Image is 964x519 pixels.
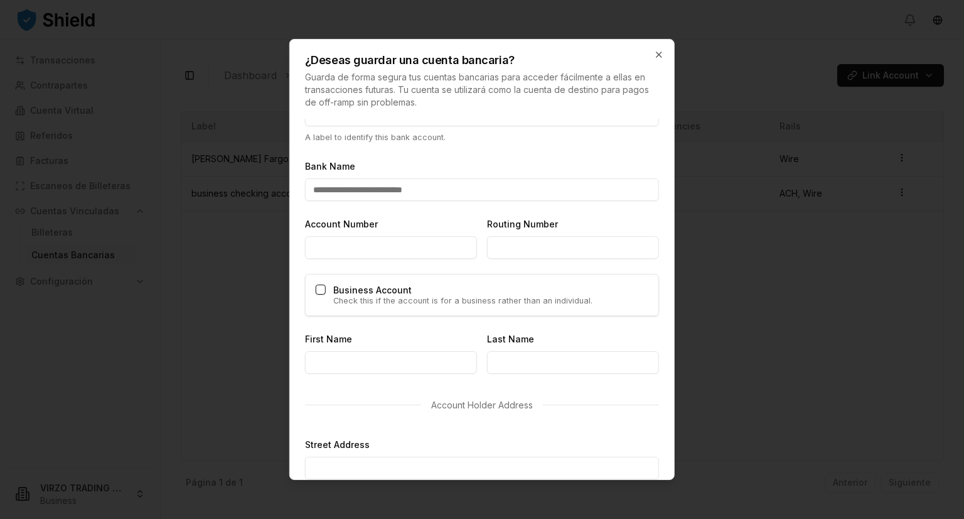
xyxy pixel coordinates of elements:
[305,439,370,450] label: Street Address
[305,55,659,66] h2: ¿Deseas guardar una cuenta bancaria?
[333,297,592,305] p: Check this if the account is for a business rather than an individual.
[305,131,659,143] p: A label to identify this bank account.
[487,334,534,344] label: Last Name
[487,219,558,229] label: Routing Number
[305,161,355,172] label: Bank Name
[305,71,659,109] p: Guarda de forma segura tus cuentas bancarias para acceder fácilmente a ellas en transacciones fut...
[333,285,412,295] label: Business Account
[431,399,533,412] p: Account Holder Address
[305,334,352,344] label: First Name
[305,219,378,229] label: Account Number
